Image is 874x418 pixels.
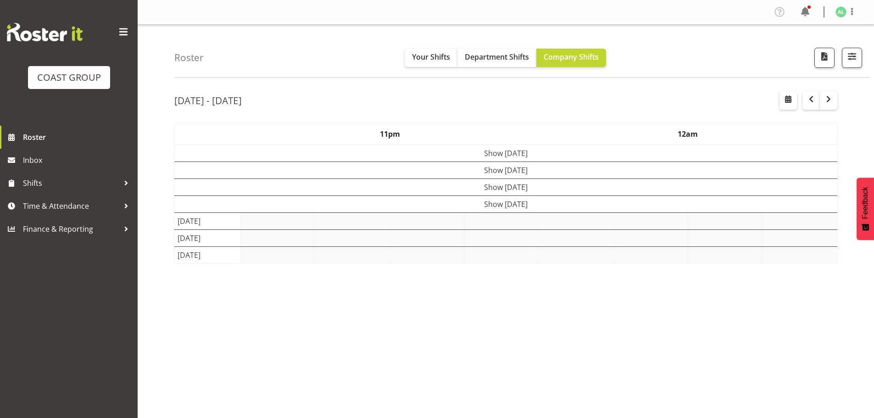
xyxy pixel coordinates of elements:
span: Feedback [861,187,869,219]
span: Company Shifts [544,52,599,62]
button: Download a PDF of the roster according to the set date range. [814,48,835,68]
td: [DATE] [175,212,241,229]
div: COAST GROUP [37,71,101,84]
td: Show [DATE] [175,195,837,212]
img: annie-lister1125.jpg [835,6,846,17]
button: Select a specific date within the roster. [779,91,797,110]
button: Filter Shifts [842,48,862,68]
span: Finance & Reporting [23,222,119,236]
span: Roster [23,130,133,144]
span: Department Shifts [465,52,529,62]
button: Company Shifts [536,49,606,67]
td: [DATE] [175,229,241,246]
th: 12am [539,123,837,145]
span: Your Shifts [412,52,450,62]
button: Department Shifts [457,49,536,67]
span: Time & Attendance [23,199,119,213]
td: Show [DATE] [175,178,837,195]
td: [DATE] [175,246,241,263]
span: Shifts [23,176,119,190]
h2: [DATE] - [DATE] [174,95,242,106]
h4: Roster [174,52,204,63]
td: Show [DATE] [175,145,837,162]
img: Rosterit website logo [7,23,83,41]
button: Your Shifts [405,49,457,67]
th: 11pm [241,123,539,145]
td: Show [DATE] [175,162,837,178]
button: Feedback - Show survey [857,178,874,240]
span: Inbox [23,153,133,167]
